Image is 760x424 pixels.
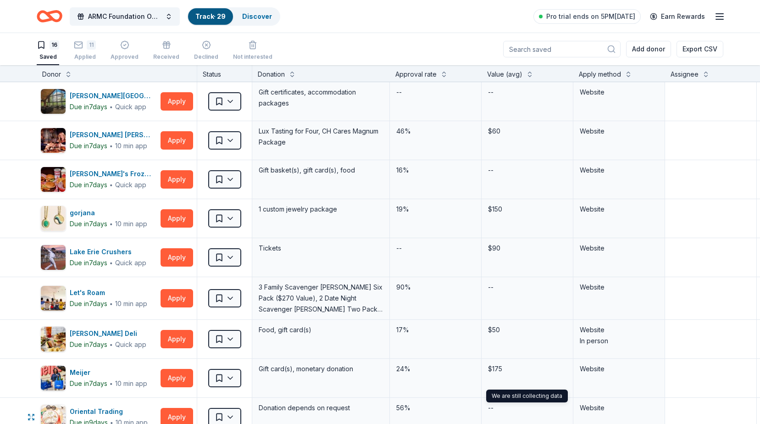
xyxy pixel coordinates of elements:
a: Discover [242,12,272,20]
button: Approved [111,37,139,65]
div: 10 min app [115,379,147,388]
div: [PERSON_NAME]'s Frozen Custard & Steakburgers [70,168,157,179]
div: -- [487,402,494,414]
div: Due in 7 days [70,257,107,268]
div: Due in 7 days [70,298,107,309]
button: Image for Burr Oak Lodge[PERSON_NAME][GEOGRAPHIC_DATA]Due in7days∙Quick app [40,89,157,114]
div: Declined [194,53,218,61]
div: Gift card(s), monetary donation [258,363,384,375]
button: 16Saved [37,37,59,65]
div: $90 [487,242,567,255]
div: Saved [37,53,59,61]
button: Image for gorjanagorjanaDue in7days∙10 min app [40,206,157,231]
div: Due in 7 days [70,179,107,190]
div: Food, gift card(s) [258,324,384,336]
div: Website [580,126,658,137]
div: Website [580,87,658,98]
div: Due in 7 days [70,101,107,112]
div: [PERSON_NAME][GEOGRAPHIC_DATA] [70,90,157,101]
div: Lux Tasting for Four, CH Cares Magnum Package [258,125,384,149]
a: Pro trial ends on 5PM[DATE] [533,9,641,24]
div: We are still collecting data [486,390,568,402]
div: 24% [395,363,476,375]
div: Website [580,324,658,335]
div: -- [487,281,494,294]
div: 90% [395,281,476,294]
div: Not interested [233,53,272,61]
div: Website [580,402,658,413]
div: Tickets [258,242,384,255]
div: -- [487,164,494,177]
div: Lake Erie Crushers [70,246,146,257]
div: 1 custom jewelry package [258,203,384,216]
span: ∙ [109,181,113,189]
span: ∙ [109,340,113,348]
div: In person [580,335,658,346]
button: Apply [161,248,193,267]
div: Applied [74,53,96,61]
button: Image for Lake Erie CrushersLake Erie CrushersDue in7days∙Quick app [40,245,157,270]
button: Image for McAlister's Deli[PERSON_NAME] DeliDue in7days∙Quick app [40,326,157,352]
button: Image for Freddy's Frozen Custard & Steakburgers[PERSON_NAME]'s Frozen Custard & SteakburgersDue ... [40,167,157,192]
div: Due in 7 days [70,339,107,350]
button: Export CSV [677,41,723,57]
button: Apply [161,209,193,228]
span: ∙ [109,259,113,267]
div: 11 [87,40,96,50]
span: Pro trial ends on 5PM[DATE] [546,11,635,22]
div: Apply method [579,69,621,80]
div: Status [197,65,252,82]
a: Track· 29 [195,12,226,20]
div: Website [580,282,658,293]
button: Not interested [233,37,272,65]
div: $50 [487,324,567,336]
button: Received [153,37,179,65]
div: $60 [487,125,567,138]
div: 10 min app [115,299,147,308]
div: Due in 7 days [70,378,107,389]
div: 46% [395,125,476,138]
div: Approval rate [395,69,437,80]
button: Image for Let's RoamLet's RoamDue in7days∙10 min app [40,285,157,311]
div: Let's Roam [70,287,147,298]
a: Home [37,6,62,27]
div: Value (avg) [487,69,522,80]
div: $175 [487,363,567,375]
div: Website [580,204,658,215]
img: Image for Meijer [41,366,66,391]
img: Image for Cooper's Hawk Winery and Restaurants [41,128,66,153]
button: Image for MeijerMeijerDue in7days∙10 min app [40,365,157,391]
div: 17% [395,324,476,336]
div: Donation [258,69,285,80]
div: 19% [395,203,476,216]
div: -- [487,86,494,99]
div: Quick app [115,258,146,268]
div: Quick app [115,340,146,349]
button: Apply [161,170,193,189]
div: Due in 7 days [70,218,107,229]
div: Meijer [70,367,147,378]
a: Earn Rewards [644,8,710,25]
span: ∙ [109,142,113,150]
button: Apply [161,330,193,348]
button: Declined [194,37,218,65]
div: 10 min app [115,219,147,229]
img: Image for gorjana [41,206,66,231]
div: Website [580,165,658,176]
div: 3 Family Scavenger [PERSON_NAME] Six Pack ($270 Value), 2 Date Night Scavenger [PERSON_NAME] Two ... [258,281,384,316]
span: ∙ [109,379,113,387]
img: Image for Freddy's Frozen Custard & Steakburgers [41,167,66,192]
button: Track· 29Discover [187,7,280,26]
div: Quick app [115,180,146,190]
input: Search saved [503,41,621,57]
img: Image for Burr Oak Lodge [41,89,66,114]
div: 16 [50,40,59,50]
img: Image for McAlister's Deli [41,327,66,351]
button: ARMC Foundation Online Holiday Raffle [70,7,180,26]
button: Apply [161,92,193,111]
img: Image for Lake Erie Crushers [41,245,66,270]
div: $150 [487,203,567,216]
div: Oriental Trading [70,406,148,417]
span: ∙ [109,300,113,307]
div: Due in 7 days [70,140,107,151]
